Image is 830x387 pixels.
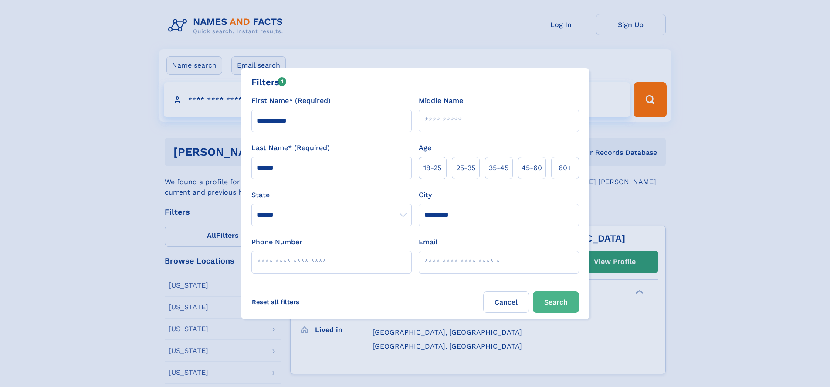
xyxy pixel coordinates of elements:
[251,96,331,106] label: First Name* (Required)
[483,291,529,313] label: Cancel
[419,190,432,200] label: City
[559,163,572,173] span: 60+
[419,96,463,106] label: Middle Name
[251,143,330,153] label: Last Name* (Required)
[419,143,431,153] label: Age
[423,163,441,173] span: 18‑25
[246,291,305,312] label: Reset all filters
[456,163,475,173] span: 25‑35
[419,237,437,247] label: Email
[251,75,287,89] div: Filters
[533,291,579,313] button: Search
[522,163,542,173] span: 45‑60
[251,237,302,247] label: Phone Number
[489,163,508,173] span: 35‑45
[251,190,412,200] label: State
